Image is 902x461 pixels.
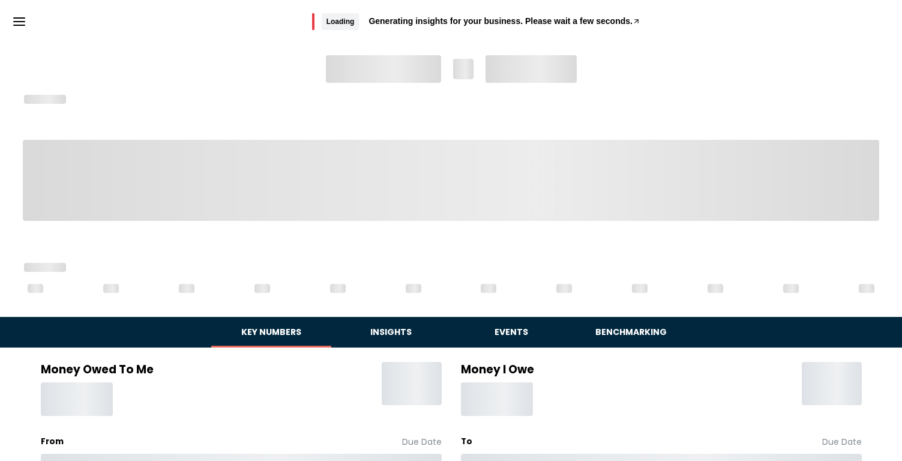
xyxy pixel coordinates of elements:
[822,435,862,448] div: Due Date
[368,17,633,25] span: Generating insights for your business. Please wait a few seconds.
[12,14,26,29] svg: Menu
[41,362,154,378] h3: Money Owed To Me
[461,362,534,378] h3: Money I Owe
[322,13,359,31] span: Loading
[41,435,64,448] h5: From
[211,317,331,348] button: Key Numbers
[402,435,442,448] div: Due Date
[331,317,451,348] button: Insights
[451,317,571,348] button: Events
[571,317,691,348] button: Benchmarking
[312,13,641,31] button: LoadingGenerating insights for your business. Please wait a few seconds.
[461,435,472,448] h5: To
